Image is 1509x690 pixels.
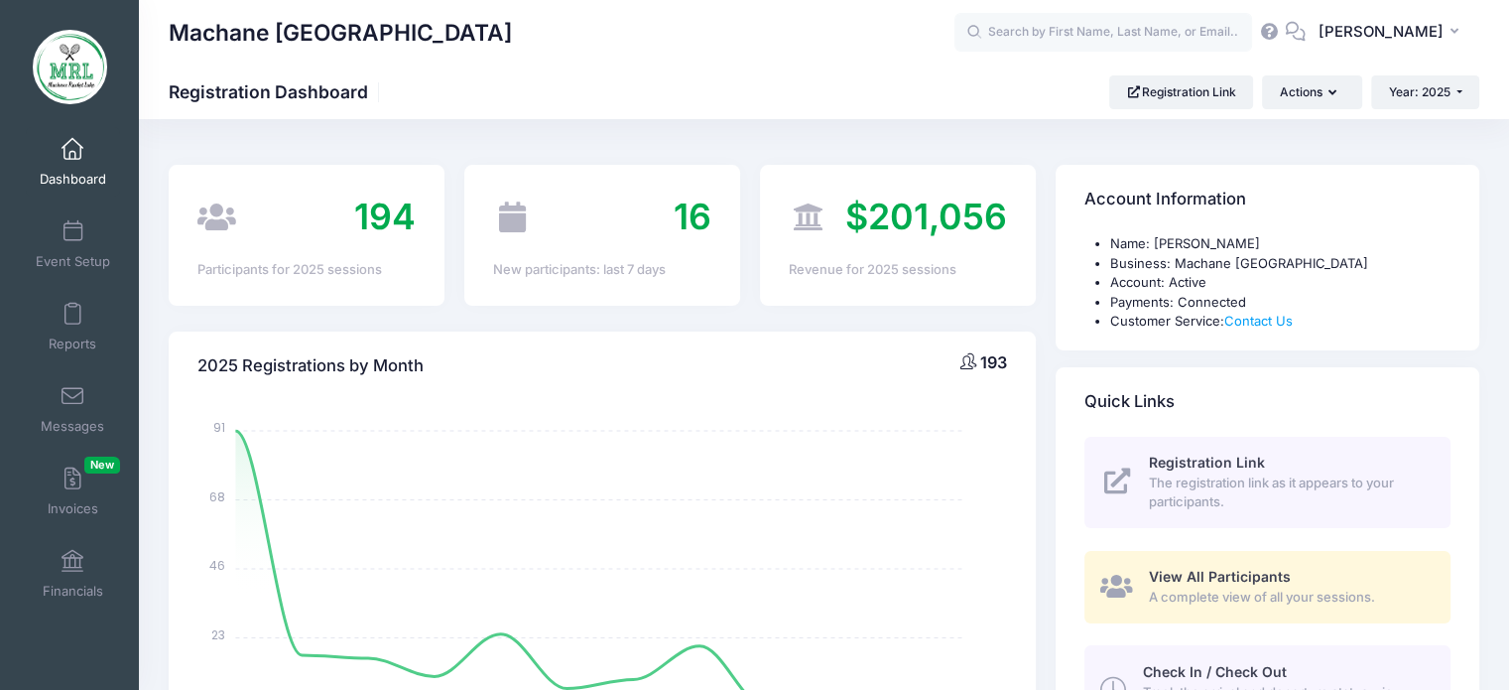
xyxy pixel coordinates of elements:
[1110,254,1450,274] li: Business: Machane [GEOGRAPHIC_DATA]
[197,338,424,394] h4: 2025 Registrations by Month
[1084,373,1175,430] h4: Quick Links
[40,171,106,188] span: Dashboard
[210,487,226,504] tspan: 68
[1110,293,1450,313] li: Payments: Connected
[1389,84,1450,99] span: Year: 2025
[1149,474,1428,512] span: The registration link as it appears to your participants.
[354,195,416,238] span: 194
[41,418,104,435] span: Messages
[48,500,98,517] span: Invoices
[845,195,1007,238] span: $201,056
[26,292,120,361] a: Reports
[1084,437,1450,528] a: Registration Link The registration link as it appears to your participants.
[210,557,226,574] tspan: 46
[1084,172,1246,228] h4: Account Information
[26,209,120,279] a: Event Setup
[1110,312,1450,332] li: Customer Service:
[214,419,226,436] tspan: 91
[84,457,120,474] span: New
[36,253,110,270] span: Event Setup
[169,81,385,102] h1: Registration Dashboard
[1262,75,1361,109] button: Actions
[169,10,512,56] h1: Machane [GEOGRAPHIC_DATA]
[1371,75,1479,109] button: Year: 2025
[1142,663,1286,680] span: Check In / Check Out
[26,539,120,609] a: Financials
[1319,21,1444,43] span: [PERSON_NAME]
[789,260,1007,280] div: Revenue for 2025 sessions
[1110,273,1450,293] li: Account: Active
[212,625,226,642] tspan: 23
[49,336,96,352] span: Reports
[674,195,711,238] span: 16
[1109,75,1253,109] a: Registration Link
[33,30,107,104] img: Machane Racket Lake
[26,127,120,197] a: Dashboard
[197,260,416,280] div: Participants for 2025 sessions
[1110,234,1450,254] li: Name: [PERSON_NAME]
[980,352,1007,372] span: 193
[43,583,103,600] span: Financials
[1306,10,1479,56] button: [PERSON_NAME]
[954,13,1252,53] input: Search by First Name, Last Name, or Email...
[1084,551,1450,623] a: View All Participants A complete view of all your sessions.
[1149,568,1291,585] span: View All Participants
[1224,313,1293,329] a: Contact Us
[1149,588,1428,608] span: A complete view of all your sessions.
[493,260,711,280] div: New participants: last 7 days
[1149,454,1265,471] span: Registration Link
[26,374,120,444] a: Messages
[26,457,120,526] a: InvoicesNew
